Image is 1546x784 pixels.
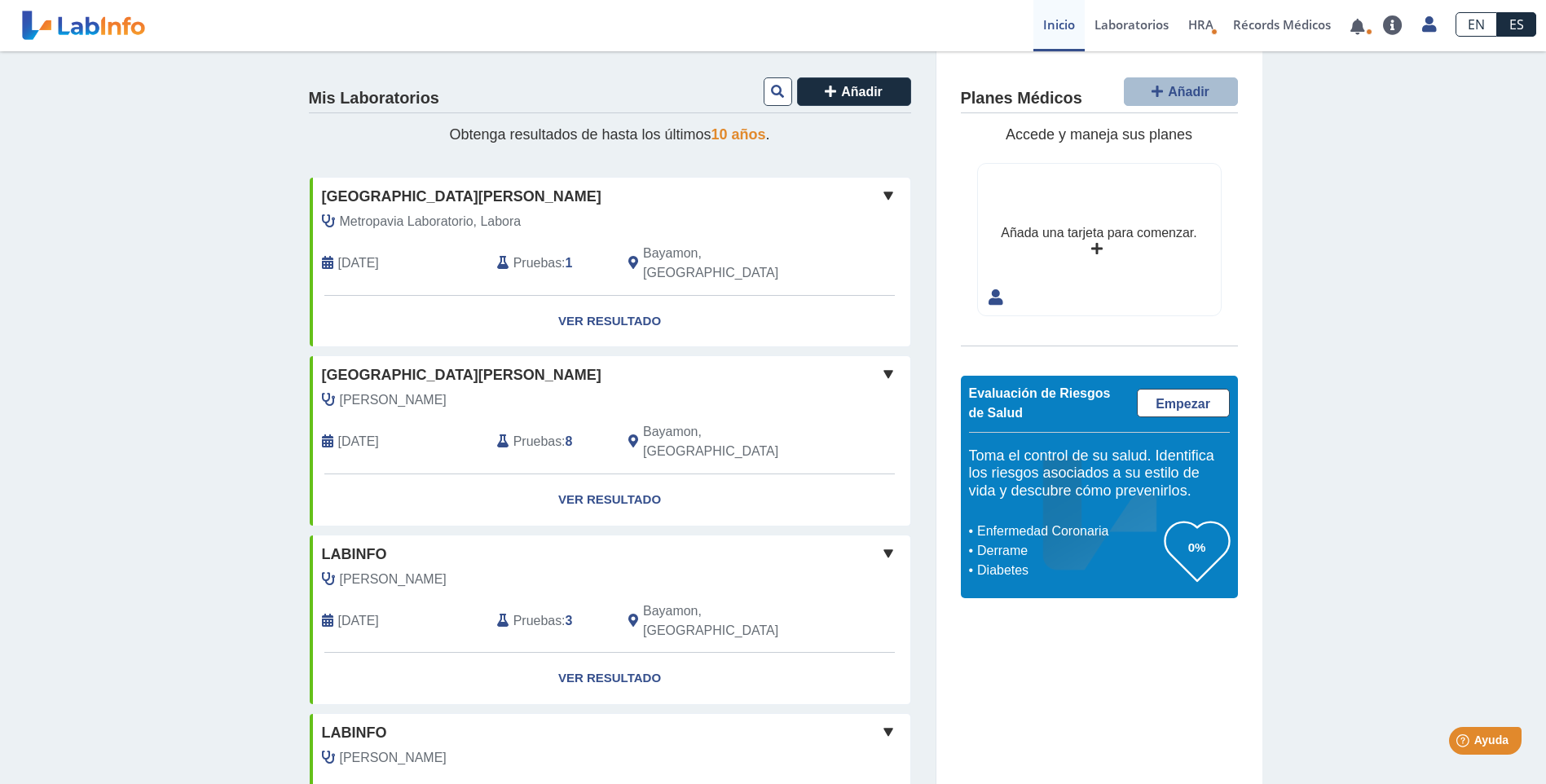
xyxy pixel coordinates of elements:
span: HRA [1188,16,1213,33]
span: 10 años [711,126,766,143]
li: Derrame [973,541,1165,561]
span: Añadir [1168,85,1209,99]
span: labinfo [322,722,387,744]
span: Metropavia Laboratorio, Labora [340,212,522,231]
a: Empezar [1137,389,1230,417]
button: Añadir [1124,77,1238,106]
li: Enfermedad Coronaria [973,522,1165,541]
span: 2025-09-18 [338,253,379,273]
span: Empezar [1156,397,1210,411]
span: Pruebas [513,611,562,631]
a: EN [1456,12,1497,37]
h4: Planes Médicos [961,89,1082,108]
span: [GEOGRAPHIC_DATA][PERSON_NAME] [322,186,601,208]
button: Añadir [797,77,911,106]
a: ES [1497,12,1536,37]
h3: 0% [1165,537,1230,557]
span: Accede y maneja sus planes [1006,126,1192,143]
li: Diabetes [973,561,1165,580]
b: 1 [566,256,573,270]
b: 3 [566,614,573,628]
span: Segarra Ortiz, Neira [340,748,447,768]
span: Pruebas [513,253,562,273]
span: 2021-05-29 [338,611,379,631]
span: Evaluación de Riesgos de Salud [969,386,1111,420]
span: Obtenga resultados de hasta los últimos . [449,126,769,143]
div: : [485,422,616,461]
span: Bayamon, PR [643,244,823,283]
span: 2022-02-22 [338,432,379,451]
span: [GEOGRAPHIC_DATA][PERSON_NAME] [322,364,601,386]
span: Pruebas [513,432,562,451]
h4: Mis Laboratorios [309,89,439,108]
div: : [485,601,616,641]
span: Segarra Ortiz, Neira [340,570,447,589]
a: Ver Resultado [310,474,910,526]
h5: Toma el control de su salud. Identifica los riesgos asociados a su estilo de vida y descubre cómo... [969,447,1230,500]
a: Ver Resultado [310,653,910,704]
span: Añadir [841,85,883,99]
iframe: Help widget launcher [1401,720,1528,766]
a: Ver Resultado [310,296,910,347]
span: Bayamon, PR [643,422,823,461]
b: 8 [566,434,573,448]
span: labinfo [322,544,387,566]
span: Bayamon, PR [643,601,823,641]
div: : [485,244,616,283]
span: Vega, Senen [340,390,447,410]
div: Añada una tarjeta para comenzar. [1001,223,1196,243]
